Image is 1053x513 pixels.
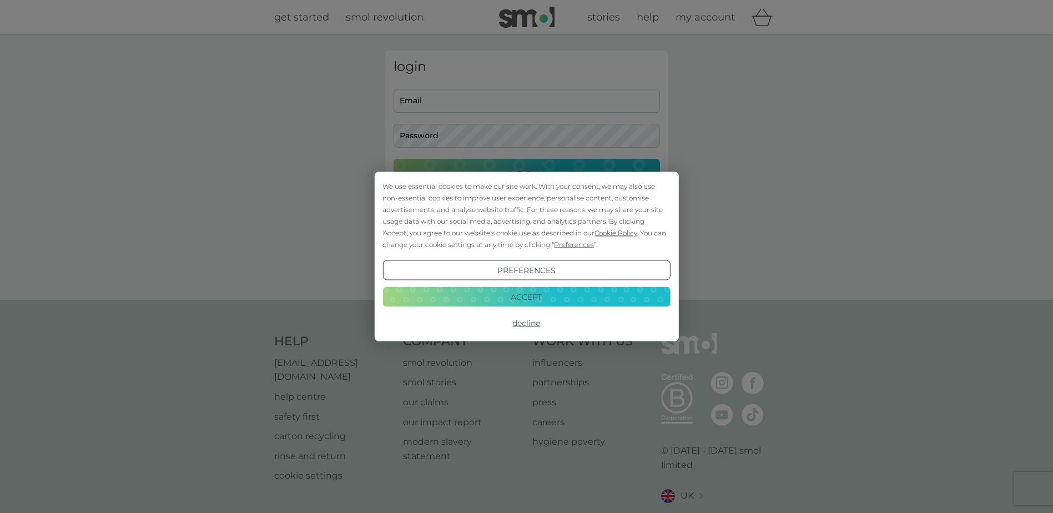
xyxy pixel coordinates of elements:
[382,313,670,333] button: Decline
[382,180,670,250] div: We use essential cookies to make our site work. With your consent, we may also use non-essential ...
[382,286,670,306] button: Accept
[594,229,637,237] span: Cookie Policy
[554,240,594,249] span: Preferences
[382,260,670,280] button: Preferences
[374,172,678,341] div: Cookie Consent Prompt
